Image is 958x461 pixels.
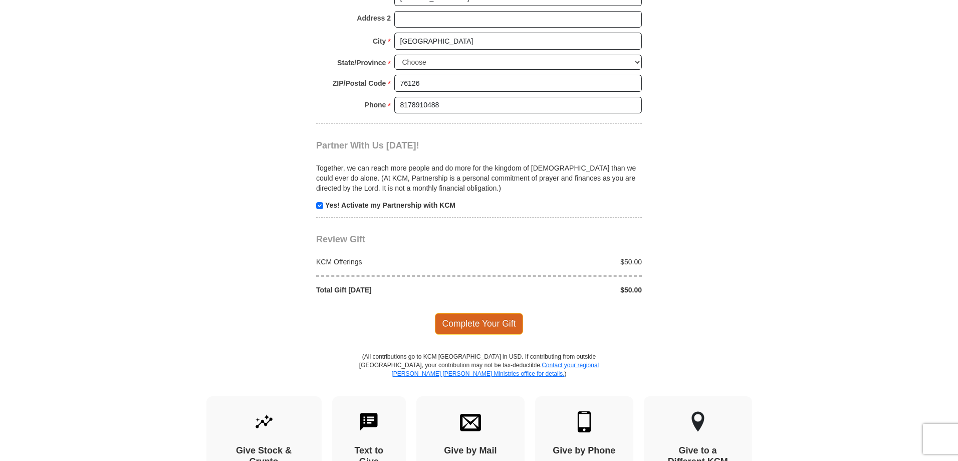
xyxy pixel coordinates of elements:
[373,34,386,48] strong: City
[365,98,386,112] strong: Phone
[316,140,419,150] span: Partner With Us [DATE]!
[479,285,647,295] div: $50.00
[574,411,595,432] img: mobile.svg
[333,76,386,90] strong: ZIP/Postal Code
[359,353,599,396] p: (All contributions go to KCM [GEOGRAPHIC_DATA] in USD. If contributing from outside [GEOGRAPHIC_D...
[691,411,705,432] img: other-region
[479,257,647,267] div: $50.00
[325,201,455,209] strong: Yes! Activate my Partnership with KCM
[254,411,275,432] img: give-by-stock.svg
[391,362,599,377] a: Contact your regional [PERSON_NAME] [PERSON_NAME] Ministries office for details.
[337,56,386,70] strong: State/Province
[434,445,507,456] h4: Give by Mail
[316,163,642,193] p: Together, we can reach more people and do more for the kingdom of [DEMOGRAPHIC_DATA] than we coul...
[357,11,391,25] strong: Address 2
[460,411,481,432] img: envelope.svg
[311,285,480,295] div: Total Gift [DATE]
[316,234,365,244] span: Review Gift
[358,411,379,432] img: text-to-give.svg
[435,313,524,334] span: Complete Your Gift
[553,445,616,456] h4: Give by Phone
[311,257,480,267] div: KCM Offerings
